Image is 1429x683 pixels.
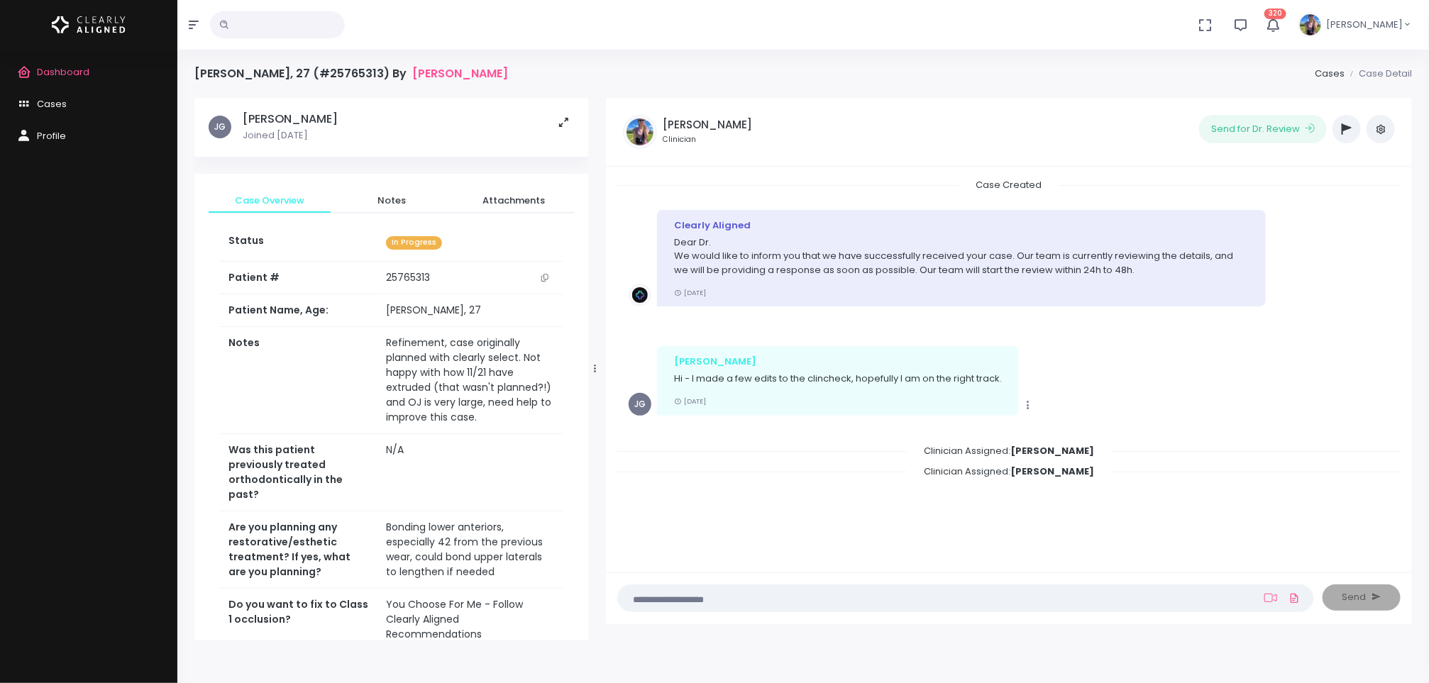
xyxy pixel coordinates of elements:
span: Clinician Assigned: [907,440,1111,462]
div: scrollable content [617,178,1401,557]
div: scrollable content [194,98,589,640]
th: Was this patient previously treated orthodontically in the past? [220,434,377,511]
small: [DATE] [674,396,706,406]
a: Add Files [1286,585,1303,611]
td: Bonding lower anteriors, especially 42 from the previous wear, could bond upper laterals to lengt... [377,511,563,589]
span: 320 [1264,9,1286,19]
th: Are you planning any restorative/esthetic treatment? If yes, what are you planning? [220,511,377,589]
small: Clinician [663,134,752,145]
img: Logo Horizontal [52,10,126,40]
th: Patient # [220,261,377,294]
span: Cases [37,97,67,111]
img: Header Avatar [1298,12,1323,38]
td: N/A [377,434,563,511]
span: Dashboard [37,65,89,79]
span: Case Overview [220,194,319,208]
span: Clinician Assigned: [907,460,1111,482]
li: Case Detail [1345,67,1412,81]
span: In Progress [386,236,442,250]
b: [PERSON_NAME] [1010,465,1094,478]
small: [DATE] [674,288,706,297]
th: Patient Name, Age: [220,294,377,327]
a: [PERSON_NAME] [412,67,508,80]
span: [PERSON_NAME] [1326,18,1403,32]
span: Case Created [959,174,1059,196]
span: JG [629,393,651,416]
span: Notes [342,194,441,208]
h5: [PERSON_NAME] [663,118,752,131]
span: JG [209,116,231,138]
div: [PERSON_NAME] [674,355,1002,369]
th: Notes [220,327,377,434]
h5: [PERSON_NAME] [243,112,338,126]
a: Add Loom Video [1262,592,1280,604]
div: Clearly Aligned [674,218,1249,233]
td: Refinement, case originally planned with clearly select. Not happy with how 11/21 have extruded (... [377,327,563,434]
h4: [PERSON_NAME], 27 (#25765313) By [194,67,508,80]
td: [PERSON_NAME], 27 [377,294,563,327]
th: Status [220,225,377,261]
span: Attachments [464,194,563,208]
p: Joined [DATE] [243,128,338,143]
p: Dear Dr. We would like to inform you that we have successfully received your case. Our team is cu... [674,235,1249,277]
a: Cases [1315,67,1345,80]
th: Do you want to fix to Class 1 occlusion? [220,589,377,651]
td: You Choose For Me - Follow Clearly Aligned Recommendations [377,589,563,651]
button: Send for Dr. Review [1199,115,1327,143]
span: Profile [37,129,66,143]
td: 25765313 [377,262,563,294]
b: [PERSON_NAME] [1010,444,1094,457]
p: Hi - I made a few edits to the clincheck, hopefully I am on the right track. [674,372,1002,386]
